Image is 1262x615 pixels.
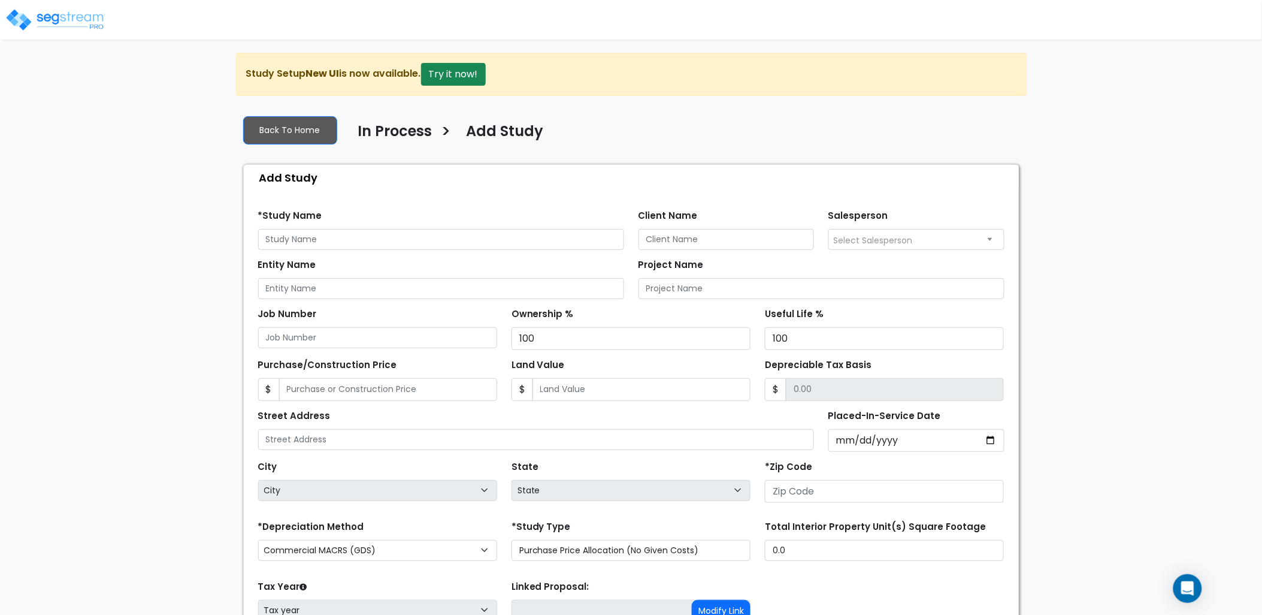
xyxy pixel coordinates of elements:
[258,358,397,372] label: Purchase/Construction Price
[765,460,812,474] label: *Zip Code
[258,307,317,321] label: Job Number
[258,460,277,474] label: City
[512,358,565,372] label: Land Value
[512,460,538,474] label: State
[638,258,704,272] label: Project Name
[358,123,432,143] h4: In Process
[512,327,750,350] input: Ownership %
[638,278,1004,299] input: Project Name
[5,8,107,32] img: logo_pro_r.png
[258,327,497,348] input: Job Number
[786,378,1004,401] input: 0.00
[258,520,364,534] label: *Depreciation Method
[258,209,322,223] label: *Study Name
[258,278,624,299] input: Entity Name
[467,123,544,143] h4: Add Study
[765,378,786,401] span: $
[765,540,1004,561] input: total square foot
[638,229,815,250] input: Client Name
[421,63,486,86] button: Try it now!
[258,429,815,450] input: Street Address
[512,378,533,401] span: $
[828,409,941,423] label: Placed-In-Service Date
[258,378,280,401] span: $
[306,67,340,80] strong: New UI
[458,123,544,148] a: Add Study
[512,307,574,321] label: Ownership %
[765,327,1004,350] input: Useful Life %
[512,520,571,534] label: *Study Type
[441,122,452,145] h3: >
[258,258,316,272] label: Entity Name
[258,229,624,250] input: Study Name
[349,123,432,148] a: In Process
[512,580,589,594] label: Linked Proposal:
[765,520,986,534] label: Total Interior Property Unit(s) Square Footage
[532,378,750,401] input: Land Value
[258,580,307,594] label: Tax Year
[258,409,331,423] label: Street Address
[765,480,1004,503] input: Zip Code
[765,307,824,321] label: Useful Life %
[828,209,888,223] label: Salesperson
[243,116,337,144] a: Back To Home
[1173,574,1202,603] div: Open Intercom Messenger
[236,53,1027,96] div: Study Setup is now available.
[638,209,698,223] label: Client Name
[250,165,1019,191] div: Add Study
[765,358,871,372] label: Depreciable Tax Basis
[834,234,913,246] span: Select Salesperson
[279,378,497,401] input: Purchase or Construction Price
